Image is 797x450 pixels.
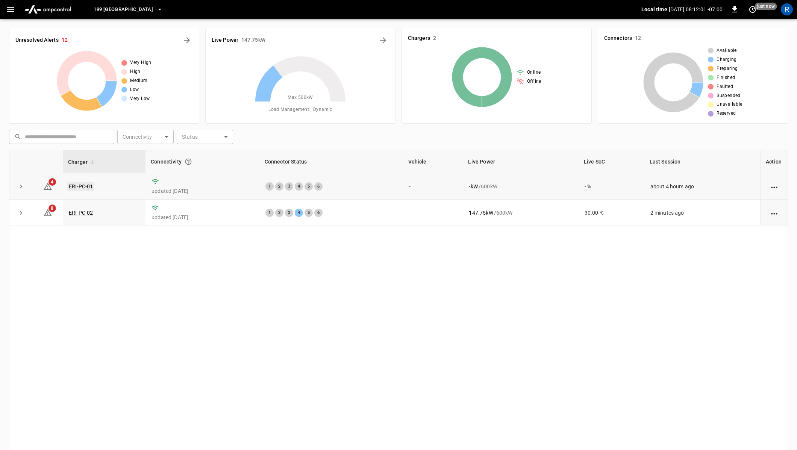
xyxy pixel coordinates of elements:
[469,183,572,190] div: / 600 kW
[755,3,777,10] span: just now
[433,34,436,42] h6: 2
[43,183,52,189] a: 4
[408,34,430,42] h6: Chargers
[285,209,293,217] div: 3
[635,34,641,42] h6: 12
[644,173,760,200] td: about 4 hours ago
[314,182,323,191] div: 6
[403,150,463,173] th: Vehicle
[15,36,59,44] h6: Unresolved Alerts
[259,150,403,173] th: Connector Status
[305,209,313,217] div: 5
[15,181,27,192] button: expand row
[94,5,153,14] span: 199 [GEOGRAPHIC_DATA]
[403,200,463,226] td: -
[130,77,147,85] span: Medium
[181,34,193,46] button: All Alerts
[151,155,254,168] div: Connectivity
[717,47,737,55] span: Available
[669,6,723,13] p: [DATE] 08:12:01 -07:00
[644,150,760,173] th: Last Session
[717,92,741,100] span: Suspended
[15,207,27,218] button: expand row
[717,83,733,91] span: Faulted
[579,173,644,200] td: - %
[48,178,56,186] span: 4
[644,200,760,226] td: 2 minutes ago
[377,34,389,46] button: Energy Overview
[579,150,644,173] th: Live SoC
[152,214,253,221] p: updated [DATE]
[717,101,742,108] span: Unavailable
[130,86,139,94] span: Low
[641,6,667,13] p: Local time
[469,209,572,217] div: / 600 kW
[579,200,644,226] td: 30.00 %
[717,56,736,64] span: Charging
[212,36,238,44] h6: Live Power
[268,106,332,114] span: Load Management = Dynamic
[275,182,283,191] div: 2
[67,182,94,191] a: ERI-PC-01
[241,36,265,44] h6: 147.75 kW
[295,182,303,191] div: 4
[527,69,541,76] span: Online
[285,182,293,191] div: 3
[182,155,195,168] button: Connection between the charger and our software.
[305,182,313,191] div: 5
[275,209,283,217] div: 2
[130,95,150,103] span: Very Low
[717,74,735,82] span: Finished
[717,65,738,73] span: Preparing
[265,209,274,217] div: 1
[781,3,793,15] div: profile-icon
[527,78,541,85] span: Offline
[91,2,166,17] button: 199 [GEOGRAPHIC_DATA]
[288,94,313,102] span: Max. 500 kW
[469,209,493,217] p: 147.75 kW
[770,183,779,190] div: action cell options
[152,187,253,195] p: updated [DATE]
[265,182,274,191] div: 1
[747,3,759,15] button: set refresh interval
[295,209,303,217] div: 4
[62,36,68,44] h6: 12
[604,34,632,42] h6: Connectors
[130,59,152,67] span: Very High
[770,209,779,217] div: action cell options
[68,158,97,167] span: Charger
[469,183,477,190] p: - kW
[717,110,736,117] span: Reserved
[130,68,141,76] span: High
[314,209,323,217] div: 6
[760,150,788,173] th: Action
[48,205,56,212] span: 8
[43,209,52,215] a: 8
[21,2,74,17] img: ampcontrol.io logo
[69,210,93,216] a: ERI-PC-02
[463,150,578,173] th: Live Power
[403,173,463,200] td: -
